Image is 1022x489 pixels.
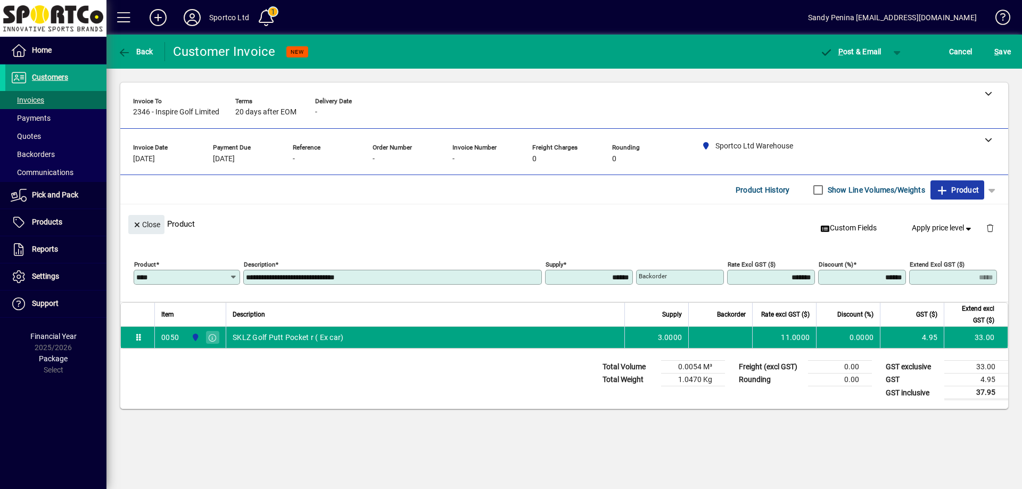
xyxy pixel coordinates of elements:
span: Financial Year [30,332,77,341]
app-page-header-button: Delete [977,223,1003,233]
td: 0.0000 [816,327,880,348]
td: Freight (excl GST) [733,361,808,374]
mat-label: Extend excl GST ($) [910,261,965,268]
mat-label: Discount (%) [819,261,853,268]
span: 2346 - Inspire Golf Limited [133,108,219,117]
app-page-header-button: Close [126,219,167,229]
app-page-header-button: Back [106,42,165,61]
span: - [452,155,455,163]
mat-label: Product [134,261,156,268]
span: Reports [32,245,58,253]
span: Sportco Ltd Warehouse [188,331,201,343]
a: Quotes [5,127,106,145]
a: Pick and Pack [5,182,106,209]
a: Reports [5,236,106,263]
div: 0050 [161,332,179,343]
a: Invoices [5,91,106,109]
span: Backorder [717,309,746,320]
span: Rate excl GST ($) [761,309,810,320]
td: 0.00 [808,374,872,386]
span: Communications [11,168,73,177]
button: Product [930,180,984,200]
span: ave [994,43,1011,60]
span: S [994,47,999,56]
span: Extend excl GST ($) [951,303,994,326]
span: Package [39,354,68,363]
span: Product History [736,181,790,198]
span: Cancel [949,43,972,60]
span: Supply [662,309,682,320]
span: [DATE] [213,155,235,163]
a: Backorders [5,145,106,163]
td: GST [880,374,944,386]
td: 4.95 [944,374,1008,386]
span: 3.0000 [658,332,682,343]
span: Apply price level [912,222,974,234]
span: Backorders [11,150,55,159]
div: Product [120,204,1008,243]
span: NEW [291,48,304,55]
a: Communications [5,163,106,181]
td: GST inclusive [880,386,944,400]
td: 4.95 [880,327,944,348]
span: Custom Fields [820,222,877,234]
span: Pick and Pack [32,190,78,199]
td: GST exclusive [880,361,944,374]
td: 37.95 [944,386,1008,400]
span: GST ($) [916,309,937,320]
a: Settings [5,263,106,290]
div: Sandy Penina [EMAIL_ADDRESS][DOMAIN_NAME] [808,9,977,26]
td: Total Weight [597,374,661,386]
button: Save [992,42,1013,61]
button: Add [141,8,175,27]
span: - [315,108,317,117]
span: Home [32,46,52,54]
span: Description [233,309,265,320]
mat-label: Backorder [639,272,667,280]
span: Products [32,218,62,226]
label: Show Line Volumes/Weights [826,185,925,195]
button: Post & Email [814,42,887,61]
span: P [838,47,843,56]
span: 0 [612,155,616,163]
span: - [373,155,375,163]
td: 33.00 [944,327,1008,348]
a: Products [5,209,106,236]
td: Rounding [733,374,808,386]
span: 20 days after EOM [235,108,296,117]
button: Product History [731,180,794,200]
td: 0.00 [808,361,872,374]
span: SKLZ Golf Putt Pocket r ( Ex car) [233,332,343,343]
span: Product [936,181,979,198]
span: Item [161,309,174,320]
span: 0 [532,155,537,163]
span: Invoices [11,96,44,104]
td: 33.00 [944,361,1008,374]
div: Sportco Ltd [209,9,249,26]
button: Apply price level [908,219,978,238]
button: Cancel [946,42,975,61]
mat-label: Supply [546,261,563,268]
span: Payments [11,114,51,122]
a: Knowledge Base [987,2,1009,37]
span: Back [118,47,153,56]
mat-label: Rate excl GST ($) [728,261,776,268]
span: ost & Email [820,47,881,56]
td: 0.0054 M³ [661,361,725,374]
a: Payments [5,109,106,127]
span: Support [32,299,59,308]
div: Customer Invoice [173,43,276,60]
mat-label: Description [244,261,275,268]
td: Total Volume [597,361,661,374]
button: Back [115,42,156,61]
span: Customers [32,73,68,81]
button: Close [128,215,164,234]
span: [DATE] [133,155,155,163]
button: Custom Fields [816,219,881,238]
span: Discount (%) [837,309,873,320]
span: Close [133,216,160,234]
span: Quotes [11,132,41,140]
span: Settings [32,272,59,280]
td: 1.0470 Kg [661,374,725,386]
button: Delete [977,215,1003,241]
